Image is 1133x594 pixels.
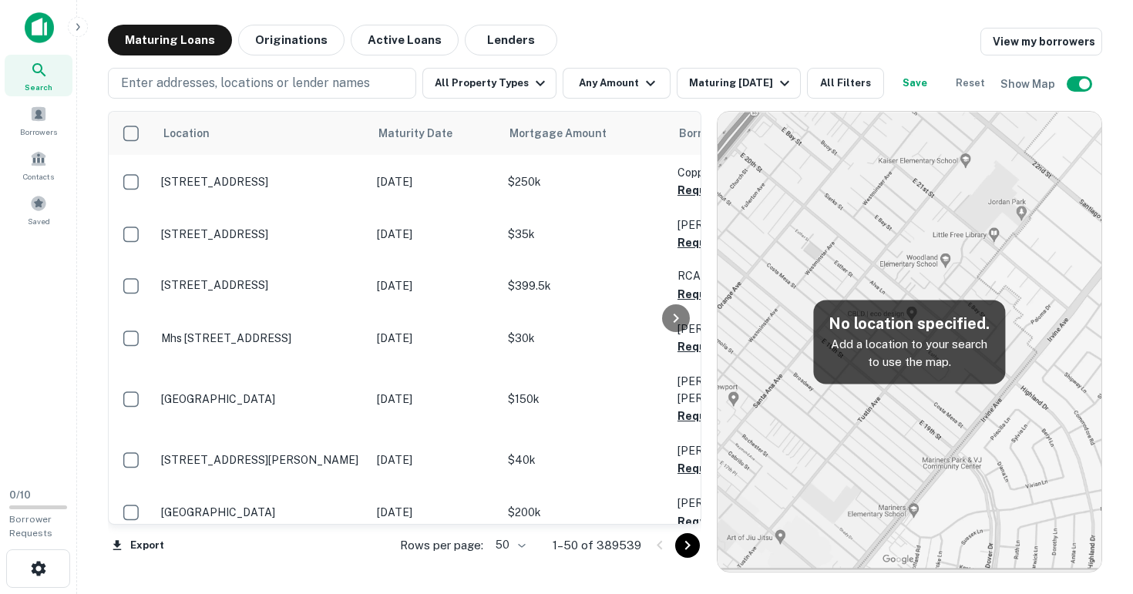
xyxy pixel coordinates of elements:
[20,126,57,138] span: Borrowers
[378,124,472,143] span: Maturity Date
[377,391,493,408] p: [DATE]
[689,74,794,92] div: Maturing [DATE]
[377,226,493,243] p: [DATE]
[422,68,556,99] button: All Property Types
[489,534,528,556] div: 50
[677,68,801,99] button: Maturing [DATE]
[108,25,232,55] button: Maturing Loans
[161,227,361,241] p: [STREET_ADDRESS]
[508,173,662,190] p: $250k
[980,28,1102,55] a: View my borrowers
[675,533,700,558] button: Go to next page
[238,25,345,55] button: Originations
[509,124,627,143] span: Mortgage Amount
[25,12,54,43] img: capitalize-icon.png
[508,226,662,243] p: $35k
[1056,471,1133,545] iframe: Chat Widget
[121,74,370,92] p: Enter addresses, locations or lender names
[9,514,52,539] span: Borrower Requests
[946,68,995,99] button: Reset
[508,504,662,521] p: $200k
[825,312,993,335] h5: No location specified.
[108,68,416,99] button: Enter addresses, locations or lender names
[508,277,662,294] p: $399.5k
[5,99,72,141] a: Borrowers
[9,489,31,501] span: 0 / 10
[377,173,493,190] p: [DATE]
[25,81,52,93] span: Search
[161,392,361,406] p: [GEOGRAPHIC_DATA]
[28,215,50,227] span: Saved
[400,536,483,555] p: Rows per page:
[807,68,884,99] button: All Filters
[377,330,493,347] p: [DATE]
[369,112,500,155] th: Maturity Date
[161,331,361,345] p: Mhs [STREET_ADDRESS]
[508,330,662,347] p: $30k
[161,278,361,292] p: [STREET_ADDRESS]
[508,451,662,468] p: $40k
[890,68,940,99] button: Save your search to get updates of matches that match your search criteria.
[163,124,210,143] span: Location
[161,505,361,519] p: [GEOGRAPHIC_DATA]
[5,144,72,186] a: Contacts
[825,335,993,371] p: Add a location to your search to use the map.
[465,25,557,55] button: Lenders
[1000,76,1057,92] h6: Show Map
[563,68,671,99] button: Any Amount
[5,55,72,96] a: Search
[553,536,641,555] p: 1–50 of 389539
[500,112,670,155] th: Mortgage Amount
[377,451,493,468] p: [DATE]
[377,504,493,521] p: [DATE]
[377,277,493,294] p: [DATE]
[5,189,72,230] a: Saved
[718,112,1101,572] img: map-placeholder.webp
[508,391,662,408] p: $150k
[351,25,459,55] button: Active Loans
[108,534,168,557] button: Export
[23,170,54,183] span: Contacts
[161,175,361,189] p: [STREET_ADDRESS]
[153,112,369,155] th: Location
[161,453,361,467] p: [STREET_ADDRESS][PERSON_NAME]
